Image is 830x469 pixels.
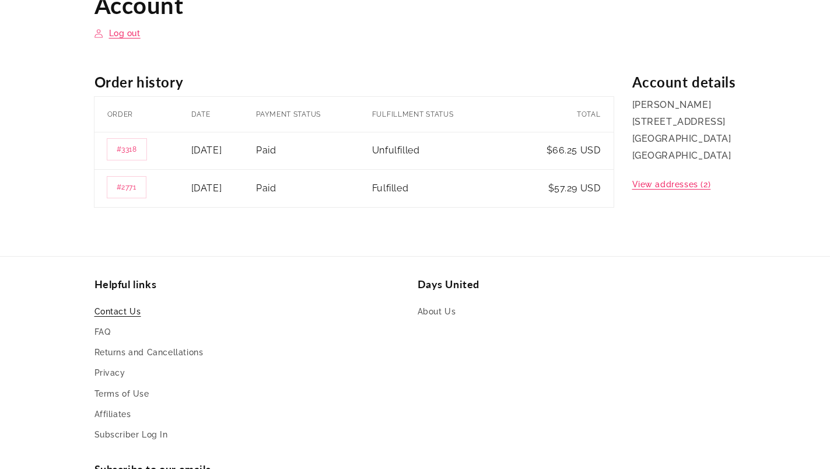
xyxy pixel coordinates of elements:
[94,363,125,383] a: Privacy
[191,97,257,132] th: Date
[94,342,204,363] a: Returns and Cancellations
[372,97,513,132] th: Fulfillment status
[191,183,222,194] time: [DATE]
[418,278,736,291] h2: Days United
[632,73,736,91] h2: Account details
[632,177,711,192] a: View addresses (2)
[632,97,736,164] p: [PERSON_NAME] [STREET_ADDRESS] [GEOGRAPHIC_DATA] [GEOGRAPHIC_DATA]
[256,132,372,170] td: Paid
[513,132,613,170] td: $66.25 USD
[513,97,613,132] th: Total
[256,170,372,208] td: Paid
[256,97,372,132] th: Payment status
[372,132,513,170] td: Unfulfilled
[191,145,222,156] time: [DATE]
[107,177,146,198] a: Order number #2771
[107,139,146,160] a: Order number #3318
[418,304,456,322] a: About Us
[94,404,131,425] a: Affiliates
[94,97,191,132] th: Order
[94,384,149,404] a: Terms of Use
[94,425,168,445] a: Subscriber Log In
[513,170,613,208] td: $57.29 USD
[94,304,141,322] a: Contact Us
[94,322,111,342] a: FAQ
[94,278,413,291] h2: Helpful links
[372,170,513,208] td: Fulfilled
[94,26,141,41] a: Log out
[94,73,614,91] h2: Order history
